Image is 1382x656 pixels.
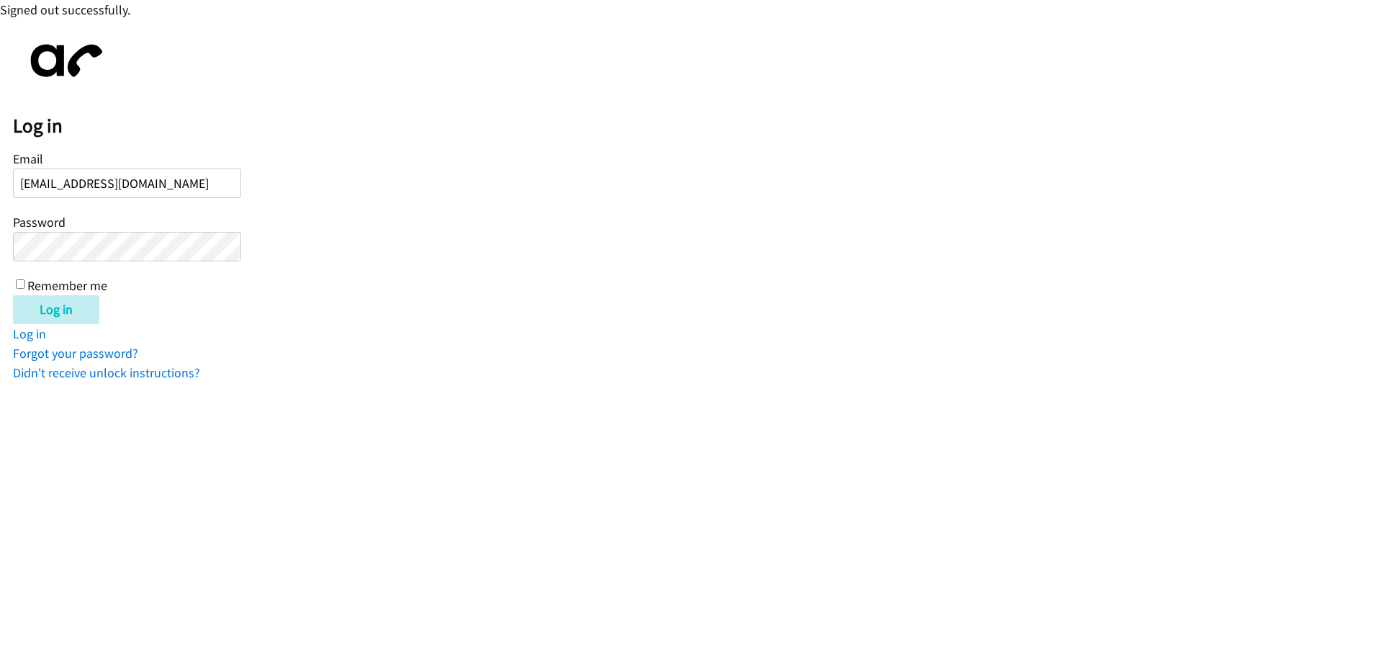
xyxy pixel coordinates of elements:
[13,345,138,361] a: Forgot your password?
[13,295,99,324] input: Log in
[13,32,114,89] img: aphone-8a226864a2ddd6a5e75d1ebefc011f4aa8f32683c2d82f3fb0802fe031f96514.svg
[27,277,107,294] label: Remember me
[13,214,66,230] label: Password
[13,114,1382,138] h2: Log in
[13,150,43,167] label: Email
[13,325,46,342] a: Log in
[13,364,200,381] a: Didn't receive unlock instructions?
